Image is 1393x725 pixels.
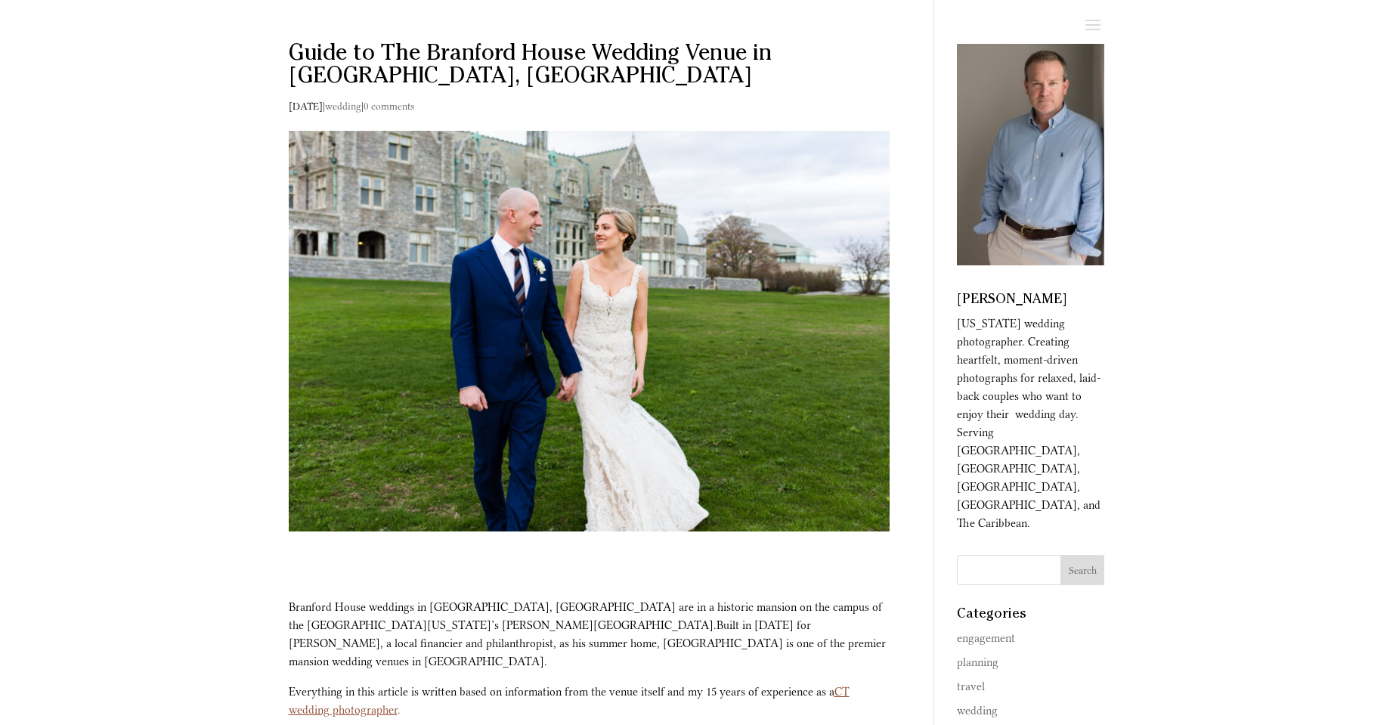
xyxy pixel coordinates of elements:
h4: [PERSON_NAME] [957,293,1104,314]
p: Built in [DATE] for [PERSON_NAME], a local financier and philanthropist, as his summer home, [GEO... [289,598,890,683]
a: wedding [957,704,998,717]
img: Branford House wedding photo of a bride and groom holding hands walking on the grass taken by Jef... [289,131,890,531]
span: Branford House weddings in [GEOGRAPHIC_DATA], [GEOGRAPHIC_DATA] are in a historic mansion on the ... [289,600,882,632]
img: jeff lundstrom headshot [957,44,1104,265]
a: planning [957,655,998,669]
a: CT wedding photographer. [289,685,850,717]
input: Search [1060,555,1105,585]
a: engagement [957,631,1015,645]
a: wedding [325,100,361,112]
a: travel [957,680,985,693]
span: CT wedding photographer [289,685,850,717]
a: 0 comments [364,100,414,112]
h1: Guide to The Branford House Wedding Venue in [GEOGRAPHIC_DATA], [GEOGRAPHIC_DATA] [289,44,890,97]
h4: Categories [957,608,1104,629]
span: [DATE] [289,100,323,112]
p: [US_STATE] wedding photographer. Creating heartfelt, moment-driven photographs for relaxed, laid-... [957,314,1104,532]
p: | | [289,97,890,126]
